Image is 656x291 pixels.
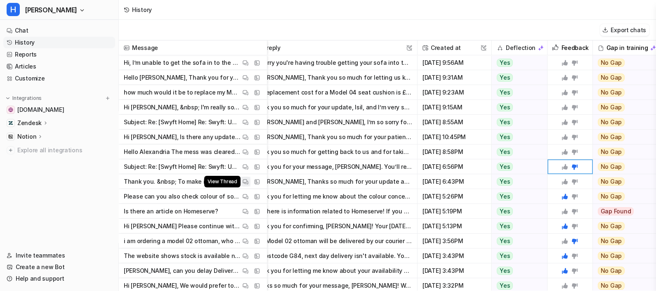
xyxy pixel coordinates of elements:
[497,222,513,230] span: Yes
[593,130,654,144] button: No Gap
[598,88,625,97] span: No Gap
[598,252,625,260] span: No Gap
[124,55,241,70] p: Hi, I’m unable to get the sofa in to the desired space because the space to turn it is not large ...
[8,134,13,139] img: Notion
[17,106,64,114] span: [DOMAIN_NAME]
[7,3,20,16] span: H
[492,144,542,159] button: Yes
[3,273,115,284] a: Help and support
[598,192,625,201] span: No Gap
[251,263,412,278] button: Thank you for letting me know about your availability and the inconvenience—I'm sorry for the ext...
[251,55,412,70] button: I'm sorry you're having trouble getting your sofa into the desired space—this is a common challen...
[251,248,412,263] button: For postcode G84, next day delivery isn't available. Your delivery will take up to 3 working days...
[124,70,241,85] p: Hello [PERSON_NAME], Thank you for your prompt response. &nbsp; We have marked for now both lines...
[492,100,542,115] button: Yes
[497,252,513,260] span: Yes
[598,222,625,230] span: No Gap
[251,174,412,189] button: Hi [PERSON_NAME], Thanks so much for your update and for providing the new loading bay address—th...
[506,40,536,55] h2: Deflection
[421,144,488,159] span: [DATE] 8:58PM
[421,204,488,219] span: [DATE] 5:19PM
[421,219,488,234] span: [DATE] 5:13PM
[497,177,513,186] span: Yes
[204,176,241,187] span: View Thread
[492,70,542,85] button: Yes
[497,88,513,97] span: Yes
[497,163,513,171] span: Yes
[492,85,542,100] button: Yes
[593,159,654,174] button: No Gap
[600,24,649,36] button: Export chats
[124,248,241,263] p: The website shows stock is available next day, if i order now to my postcode G84 when will i rece...
[3,94,44,102] button: Integrations
[124,204,218,219] p: Is there an article on Homeserve?
[497,282,513,290] span: Yes
[497,103,513,111] span: Yes
[421,189,488,204] span: [DATE] 5:26PM
[598,73,625,82] span: No Gap
[598,133,625,141] span: No Gap
[497,133,513,141] span: Yes
[251,204,412,219] button: Yes, there is information related to Homeserve! If you are looking for details on technician appo...
[421,159,488,174] span: [DATE] 6:56PM
[421,70,488,85] span: [DATE] 9:31AM
[12,95,42,102] p: Integrations
[497,148,513,156] span: Yes
[251,234,412,248] button: Your Model 02 ottoman will be delivered by our courier partner, AIT, or our own logistics team if...
[124,144,241,159] p: Hello Alexandria The mess was cleared up after they left so don’t have any images. And realistica...
[251,189,412,204] button: Thank you for letting me know about the colour concern, [PERSON_NAME]. I’m really sorry you’re un...
[497,192,513,201] span: Yes
[124,189,241,204] p: Please can you also check colour of sofa delivered. I ordered shadow, but the one we have looks l...
[251,130,412,144] button: Hi [PERSON_NAME], Thank you so much for your patience and for following up. I completely understa...
[251,85,412,100] button: The replacement cost for a Model 04 seat cushion is £239.00–£259.00, depending on the specific fa...
[492,219,542,234] button: Yes
[122,40,264,55] span: Message
[124,115,241,130] p: Subject: Re: [Swyft Home] Re: Swyft: Update to your delivery date . order SO-404668 Description: ...
[593,174,654,189] button: No Gap
[598,59,625,67] span: No Gap
[598,237,625,245] span: No Gap
[593,55,654,70] button: No Gap
[492,234,542,248] button: Yes
[25,4,77,16] span: [PERSON_NAME]
[421,174,488,189] span: [DATE] 6:43PM
[492,130,542,144] button: Yes
[492,55,542,70] button: Yes
[492,263,542,278] button: Yes
[562,40,589,55] h2: Feedback
[421,55,488,70] span: [DATE] 9:56AM
[124,263,241,278] p: [PERSON_NAME], can you delay Delivery until The [DATE] as I will not be able to have somebody the...
[251,100,412,115] button: Thank you so much for your update, Isil, and I’m very sorry to hear about the issues with your re...
[421,234,488,248] span: [DATE] 3:56PM
[124,100,241,115] p: Hi [PERSON_NAME], &nbsp; I'm really sorry to hear that the collection didn’t go as planned. Thank...
[251,144,412,159] button: Thank you so much for getting back to us and for taking the time to share your experience, especi...
[8,121,13,125] img: Zendesk
[3,73,115,84] a: Customize
[598,267,625,275] span: No Gap
[105,95,111,101] img: menu_add.svg
[421,263,488,278] span: [DATE] 3:43PM
[124,234,241,248] p: i am ordering a model 02 ottoman, who will deliver this?
[5,95,11,101] img: expand menu
[421,248,488,263] span: [DATE] 3:43PM
[593,100,654,115] button: No Gap
[124,159,241,174] p: Subject: Re: [Swyft Home] Re: Swyft: Update to your delivery date order SO-397580 Description: Th...
[598,177,625,186] span: No Gap
[598,207,634,215] span: Gap Found
[593,115,654,130] button: No Gap
[598,103,625,111] span: No Gap
[251,219,412,234] button: Thank you for confirming, [PERSON_NAME]! Your [DATE] delivery is now arranged. The evening before...
[593,144,654,159] button: No Gap
[492,248,542,263] button: Yes
[3,49,115,60] a: Reports
[17,132,36,141] p: Notion
[3,104,115,116] a: swyfthome.com[DOMAIN_NAME]
[593,219,654,234] button: No Gap
[250,40,414,55] span: AI reply
[17,119,42,127] p: Zendesk
[421,115,488,130] span: [DATE] 8:55AM
[124,85,241,100] p: how much would it be to replace my Model 04 seat cushion?
[492,115,542,130] button: Yes
[251,70,412,85] button: Hi [PERSON_NAME], Thank you so much for letting us know and for your quick response! Both lines o...
[3,144,115,156] a: Explore all integrations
